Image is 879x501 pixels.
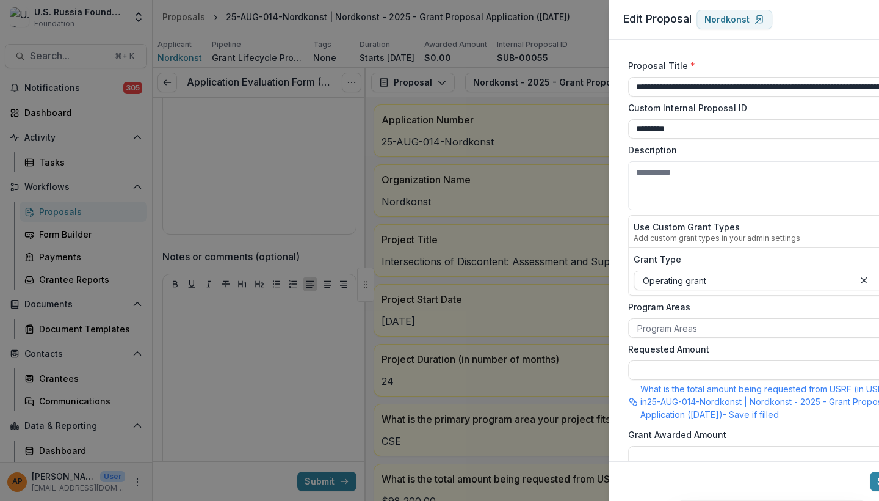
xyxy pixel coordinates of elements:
[704,15,750,25] p: Nordkonst
[856,273,871,288] div: Clear selected options
[696,10,772,29] a: Nordkonst
[623,12,692,25] span: Edit Proposal
[634,221,800,233] label: Use Custom Grant Types
[634,233,800,243] div: Add custom grant types in your admin settings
